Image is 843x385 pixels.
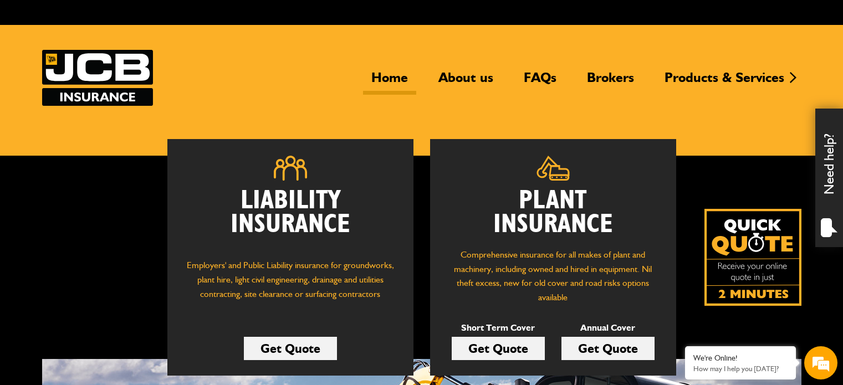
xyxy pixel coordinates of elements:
p: Annual Cover [561,321,655,335]
img: Quick Quote [704,209,801,306]
a: Get your insurance quote isn just 2-minutes [704,209,801,306]
a: JCB Insurance Services [42,50,153,106]
a: Home [363,69,416,95]
a: FAQs [515,69,565,95]
p: Employers' and Public Liability insurance for groundworks, plant hire, light civil engineering, d... [184,258,397,311]
a: Products & Services [656,69,793,95]
div: Need help? [815,109,843,247]
p: Short Term Cover [452,321,545,335]
div: We're Online! [693,353,788,363]
h2: Plant Insurance [447,189,660,237]
p: How may I help you today? [693,365,788,373]
a: Get Quote [244,337,337,360]
a: About us [430,69,502,95]
img: JCB Insurance Services logo [42,50,153,106]
a: Get Quote [561,337,655,360]
h2: Liability Insurance [184,189,397,248]
a: Brokers [579,69,642,95]
a: Get Quote [452,337,545,360]
p: Comprehensive insurance for all makes of plant and machinery, including owned and hired in equipm... [447,248,660,304]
